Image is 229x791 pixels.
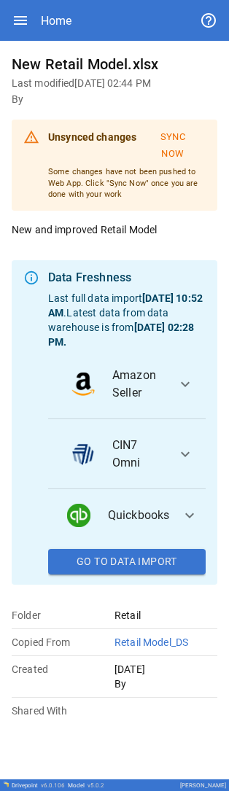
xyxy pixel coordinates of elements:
span: expand_more [181,507,198,524]
p: Retail Model_DS [114,635,217,650]
p: Some changes have not been pushed to Web App. Click "Sync Now" once you are done with your work [48,166,206,200]
h6: Last modified [DATE] 02:44 PM [12,76,217,92]
button: Sync Now [140,125,206,166]
div: [PERSON_NAME] [180,782,226,789]
span: Quickbooks [108,507,170,524]
img: Drivepoint [3,782,9,787]
p: New and improved Retail Model [12,222,217,237]
p: Created [12,662,114,677]
p: Retail [114,608,217,623]
span: expand_more [176,375,194,393]
h6: New Retail Model.xlsx [12,52,217,76]
p: Copied From [12,635,114,650]
img: data_logo [67,504,90,527]
span: Amazon Seller [112,367,165,402]
div: Drivepoint [12,782,65,789]
b: [DATE] 10:52 AM [48,292,203,319]
b: [DATE] 02:28 PM . [48,322,194,348]
span: expand_more [176,445,194,463]
p: [DATE] [114,662,217,677]
button: data_logoCIN7 Omni [48,419,206,489]
p: By [114,677,217,691]
button: data_logoAmazon Seller [48,349,206,419]
p: Last full data import . Latest data from data warehouse is from [48,291,206,349]
span: v 6.0.106 [41,782,65,789]
div: Data Freshness [48,269,206,287]
p: Shared With [12,704,114,718]
button: data_logoQuickbooks [48,489,206,542]
div: Model [68,782,104,789]
button: Go To Data Import [48,549,206,575]
img: data_logo [71,373,95,396]
span: CIN7 Omni [112,437,165,472]
span: v 5.0.2 [88,782,104,789]
h6: By [12,92,217,108]
p: Folder [12,608,114,623]
b: Unsynced changes [48,131,136,143]
img: data_logo [71,443,95,466]
div: Home [41,14,71,28]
